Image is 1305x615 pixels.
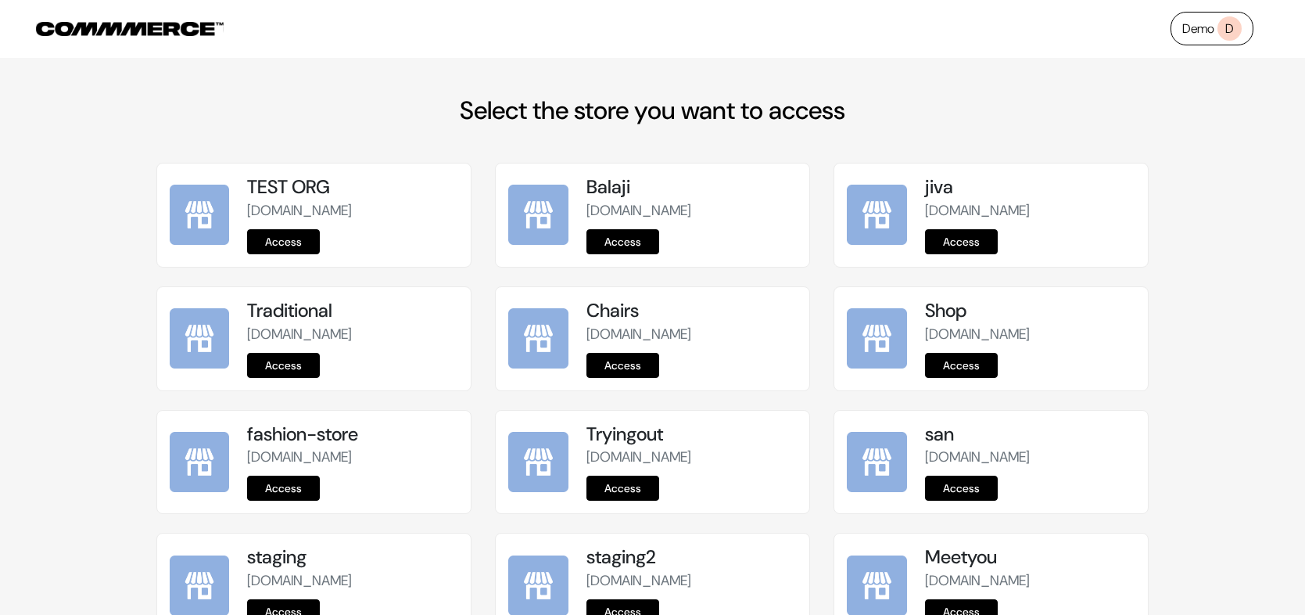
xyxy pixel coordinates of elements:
p: [DOMAIN_NAME] [925,447,1135,468]
h5: jiva [925,176,1135,199]
img: Shop [847,308,907,369]
h5: staging2 [586,546,797,569]
p: [DOMAIN_NAME] [586,200,797,221]
p: [DOMAIN_NAME] [925,570,1135,592]
p: [DOMAIN_NAME] [586,570,797,592]
p: [DOMAIN_NAME] [247,570,457,592]
img: TEST ORG [170,185,230,245]
h5: Chairs [586,300,797,322]
img: fashion-store [170,432,230,492]
h5: Meetyou [925,546,1135,569]
h5: Traditional [247,300,457,322]
h5: fashion-store [247,423,457,446]
p: [DOMAIN_NAME] [925,324,1135,345]
a: Access [586,229,659,254]
h5: Shop [925,300,1135,322]
a: Access [925,229,998,254]
img: COMMMERCE [36,22,224,36]
img: jiva [847,185,907,245]
span: D [1217,16,1242,41]
p: [DOMAIN_NAME] [247,447,457,468]
a: Access [586,353,659,378]
a: DemoD [1171,12,1253,45]
a: Access [247,229,320,254]
h2: Select the store you want to access [156,95,1149,125]
a: Access [247,476,320,501]
h5: Tryingout [586,423,797,446]
img: Balaji [508,185,568,245]
h5: TEST ORG [247,176,457,199]
p: [DOMAIN_NAME] [247,200,457,221]
img: san [847,432,907,492]
p: [DOMAIN_NAME] [586,447,797,468]
a: Access [586,476,659,501]
a: Access [247,353,320,378]
img: Tryingout [508,432,568,492]
img: Traditional [170,308,230,369]
a: Access [925,476,998,501]
p: [DOMAIN_NAME] [586,324,797,345]
h5: Balaji [586,176,797,199]
img: Chairs [508,308,568,369]
p: [DOMAIN_NAME] [925,200,1135,221]
a: Access [925,353,998,378]
p: [DOMAIN_NAME] [247,324,457,345]
h5: san [925,423,1135,446]
h5: staging [247,546,457,569]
